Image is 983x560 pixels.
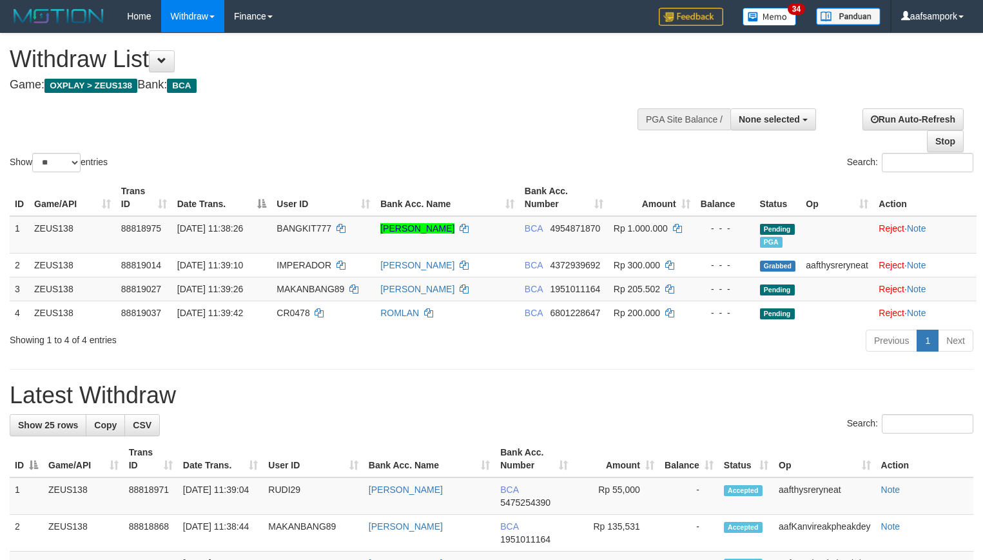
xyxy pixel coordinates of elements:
th: Bank Acc. Number: activate to sort column ascending [520,179,608,216]
td: Rp 55,000 [573,477,659,515]
th: Action [873,179,977,216]
td: ZEUS138 [43,477,124,515]
select: Showentries [32,153,81,172]
div: - - - [701,259,750,272]
td: 1 [10,477,43,515]
span: Rp 300.000 [614,260,660,270]
span: None selected [739,114,800,125]
th: User ID: activate to sort column ascending [271,179,375,216]
span: Pending [760,308,795,319]
img: MOTION_logo.png [10,6,108,26]
th: Status [755,179,801,216]
th: ID [10,179,29,216]
th: Trans ID: activate to sort column ascending [124,441,178,477]
th: Trans ID: activate to sort column ascending [116,179,172,216]
td: 2 [10,515,43,552]
td: ZEUS138 [29,301,116,325]
label: Search: [847,414,973,434]
th: Status: activate to sort column ascending [719,441,774,477]
td: [DATE] 11:38:44 [178,515,264,552]
a: Note [907,308,926,318]
a: Copy [86,414,125,436]
input: Search: [882,414,973,434]
span: Pending [760,224,795,235]
span: 88819027 [121,284,161,294]
a: Reject [879,223,904,234]
a: [PERSON_NAME] [369,485,443,495]
a: 1 [917,330,939,352]
h1: Latest Withdraw [10,383,973,408]
th: Bank Acc. Name: activate to sort column ascending [375,179,520,216]
span: CSV [133,420,151,430]
a: CSV [124,414,160,436]
td: - [659,515,719,552]
span: Accepted [724,485,763,496]
a: Note [907,260,926,270]
td: · [873,253,977,277]
td: 88818868 [124,515,178,552]
th: Date Trans.: activate to sort column ascending [178,441,264,477]
a: [PERSON_NAME] [369,521,443,532]
td: · [873,216,977,254]
a: Note [907,223,926,234]
td: ZEUS138 [29,253,116,277]
a: [PERSON_NAME] [380,260,454,270]
span: Copy 4954871870 to clipboard [550,223,600,234]
span: [DATE] 11:39:10 [177,260,243,270]
th: Bank Acc. Name: activate to sort column ascending [364,441,495,477]
span: BCA [525,284,543,294]
td: 3 [10,277,29,301]
h4: Game: Bank: [10,79,643,92]
th: Bank Acc. Number: activate to sort column ascending [495,441,573,477]
span: Accepted [724,522,763,533]
a: Previous [866,330,917,352]
a: Note [881,521,900,532]
span: Copy [94,420,117,430]
span: Copy 4372939692 to clipboard [550,260,600,270]
td: MAKANBANG89 [263,515,364,552]
a: [PERSON_NAME] [380,284,454,294]
a: Note [907,284,926,294]
td: 1 [10,216,29,254]
td: aafthysreryneat [774,477,875,515]
a: Show 25 rows [10,414,86,436]
th: Game/API: activate to sort column ascending [29,179,116,216]
span: Rp 1.000.000 [614,223,668,234]
span: BCA [525,260,543,270]
td: · [873,277,977,301]
span: BCA [500,485,518,495]
img: panduan.png [816,8,881,25]
td: ZEUS138 [29,216,116,254]
span: Copy 6801228647 to clipboard [550,308,600,318]
td: - [659,477,719,515]
span: 88819037 [121,308,161,318]
td: aafKanvireakpheakdey [774,515,875,552]
img: Button%20Memo.svg [743,8,797,26]
div: - - - [701,306,750,319]
label: Search: [847,153,973,172]
th: Date Trans.: activate to sort column descending [172,179,272,216]
th: Op: activate to sort column ascending [801,179,873,216]
span: [DATE] 11:38:26 [177,223,243,234]
input: Search: [882,153,973,172]
th: User ID: activate to sort column ascending [263,441,364,477]
div: PGA Site Balance / [637,108,730,130]
span: [DATE] 11:39:26 [177,284,243,294]
td: aafthysreryneat [801,253,873,277]
button: None selected [730,108,816,130]
td: ZEUS138 [29,277,116,301]
span: BANGKIT777 [277,223,331,234]
a: Stop [927,130,964,152]
span: Show 25 rows [18,420,78,430]
span: Copy 1951011164 to clipboard [550,284,600,294]
a: Reject [879,308,904,318]
a: Reject [879,260,904,270]
td: [DATE] 11:39:04 [178,477,264,515]
span: BCA [500,521,518,532]
td: 88818971 [124,477,178,515]
span: OXPLAY > ZEUS138 [44,79,137,93]
a: Next [938,330,973,352]
th: ID: activate to sort column descending [10,441,43,477]
a: ROMLAN [380,308,419,318]
td: Rp 135,531 [573,515,659,552]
